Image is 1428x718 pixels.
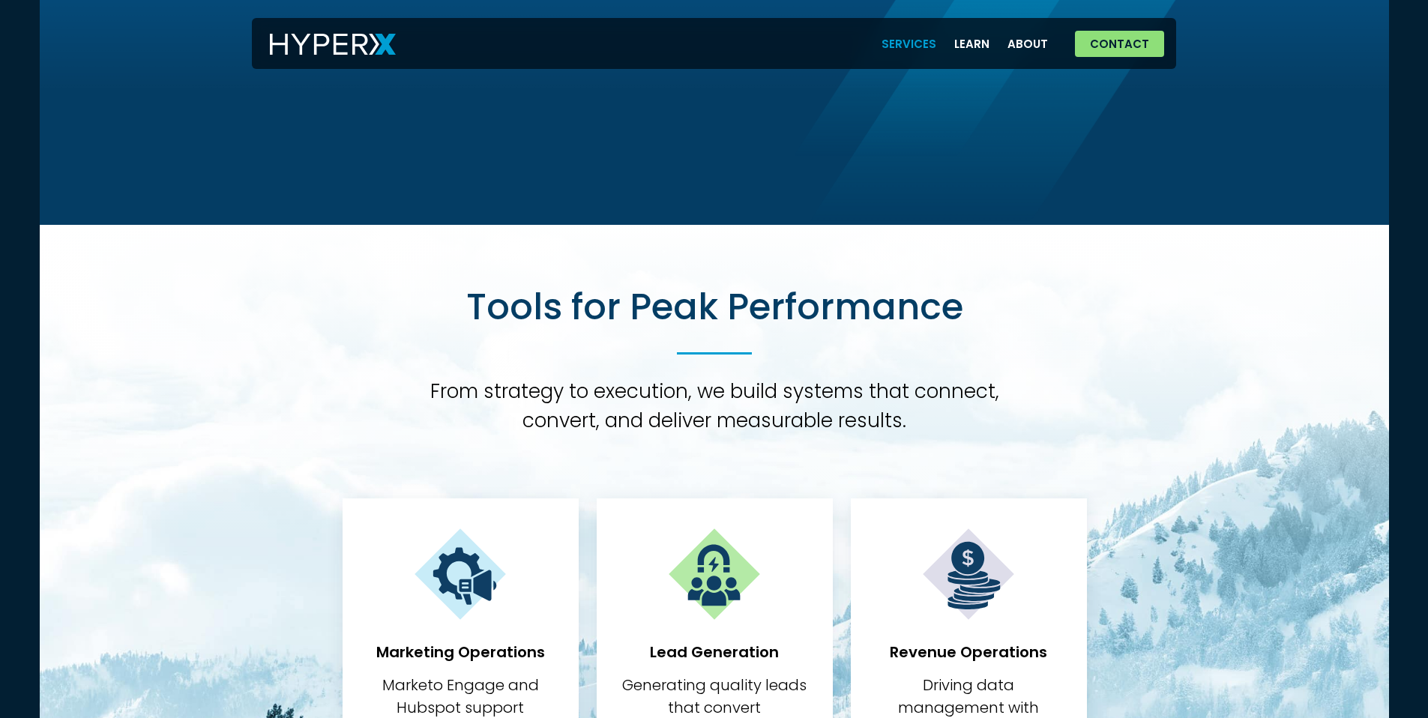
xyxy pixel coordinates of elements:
h3: From strategy to execution, we build systems that connect, convert, and deliver measurable results. [410,377,1018,435]
strong: Lead Generation [650,642,779,663]
strong: Revenue Operations [890,642,1047,663]
iframe: Drift Widget Chat Controller [1353,643,1410,700]
img: HyperX Logo [270,34,396,55]
a: Services [873,28,945,59]
img: Services 4 [666,525,763,623]
a: Learn [945,28,998,59]
img: Services 5 [920,525,1017,623]
span: Contact [1090,38,1149,49]
strong: Marketing Operations [376,642,544,663]
nav: Menu [873,28,1057,59]
h2: Tools for Peak Performance [466,285,962,330]
a: Contact [1075,31,1164,57]
a: About [998,28,1057,59]
img: Services 3 [412,525,509,623]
